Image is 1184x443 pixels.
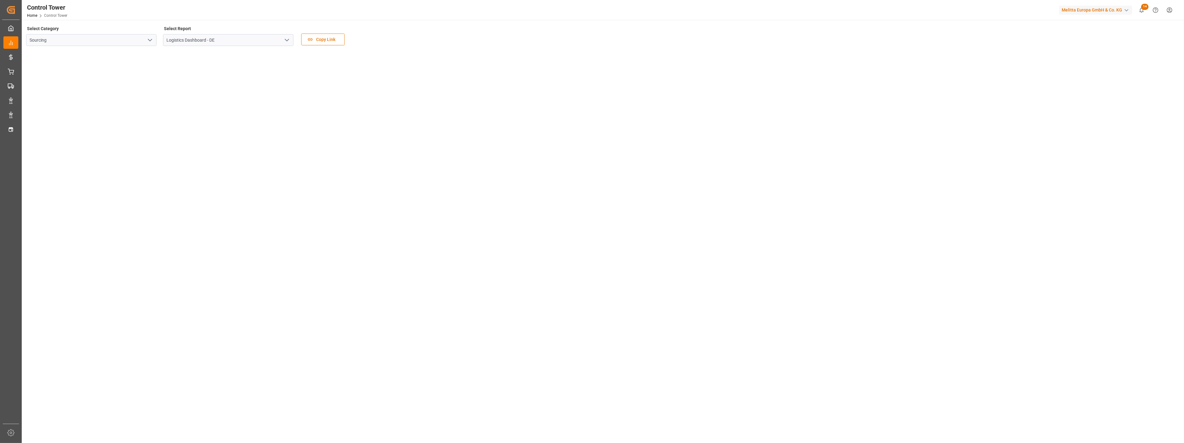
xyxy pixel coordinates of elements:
input: Type to search/select [26,34,157,46]
div: Control Tower [27,3,67,12]
button: Copy Link [301,34,345,45]
div: Melitta Europa GmbH & Co. KG [1059,6,1132,15]
input: Type to search/select [163,34,293,46]
span: 14 [1141,4,1149,10]
label: Select Category [26,24,60,33]
span: Copy Link [313,36,338,43]
button: Melitta Europa GmbH & Co. KG [1059,4,1135,16]
a: Home [27,13,37,18]
button: open menu [145,35,154,45]
label: Select Report [163,24,192,33]
button: open menu [282,35,291,45]
button: show 14 new notifications [1135,3,1149,17]
button: Help Center [1149,3,1163,17]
